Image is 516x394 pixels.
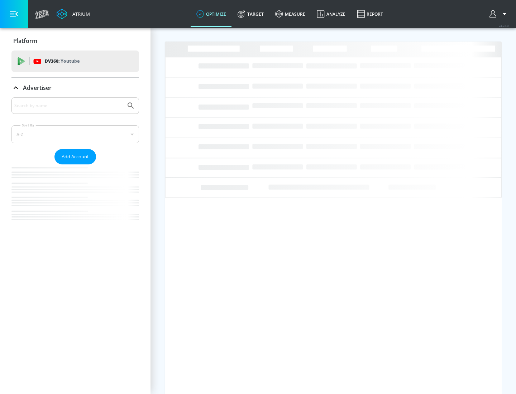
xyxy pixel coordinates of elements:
input: Search by name [14,101,123,110]
div: Advertiser [11,78,139,98]
p: Youtube [61,57,80,65]
div: Platform [11,31,139,51]
span: Add Account [62,153,89,161]
a: Analyze [311,1,351,27]
a: Report [351,1,389,27]
a: Atrium [57,9,90,19]
label: Sort By [20,123,36,128]
span: v 4.28.0 [499,24,509,28]
div: DV360: Youtube [11,51,139,72]
nav: list of Advertiser [11,164,139,234]
a: optimize [191,1,232,27]
div: Atrium [70,11,90,17]
p: Advertiser [23,84,52,92]
p: Platform [13,37,37,45]
div: Advertiser [11,97,139,234]
button: Add Account [54,149,96,164]
p: DV360: [45,57,80,65]
a: measure [269,1,311,27]
a: Target [232,1,269,27]
div: A-Z [11,125,139,143]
